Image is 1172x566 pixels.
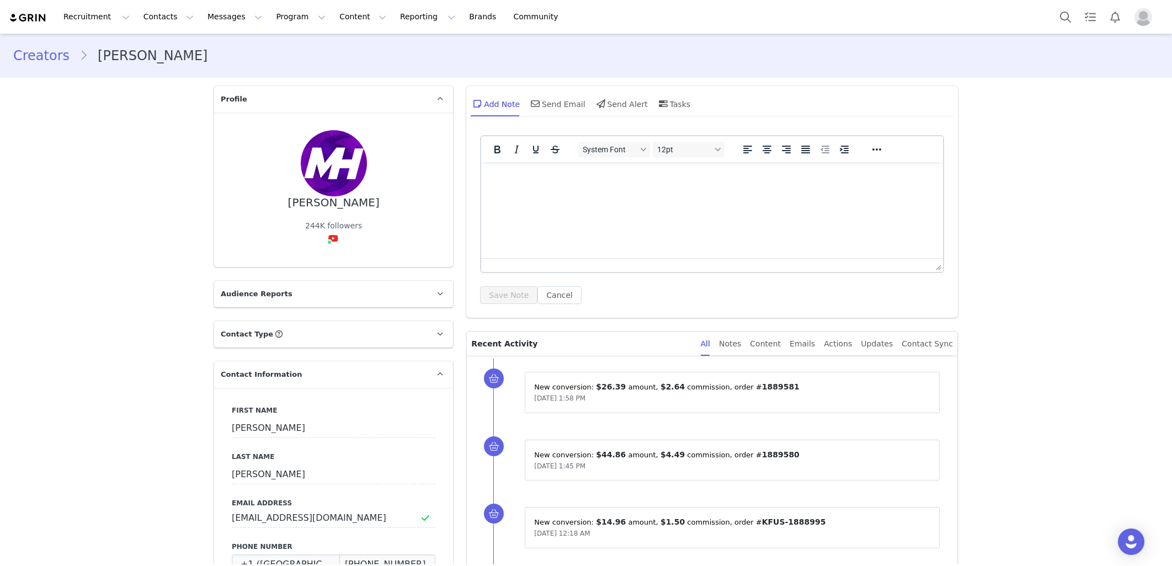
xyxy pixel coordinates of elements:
[824,332,852,356] div: Actions
[867,142,886,157] button: Reveal or hide additional toolbar items
[488,142,507,157] button: Bold
[583,145,637,154] span: System Font
[507,142,526,157] button: Italic
[657,145,711,154] span: 12pt
[1078,4,1102,29] a: Tasks
[762,382,800,391] span: 1889581
[660,450,685,459] span: $4.49
[232,508,435,528] input: Email Address
[301,130,367,196] img: 79f3e486-a677-4b95-b7b9-c9dec7cd64ae--s.jpg
[507,4,570,29] a: Community
[480,286,537,304] button: Save Note
[861,332,893,356] div: Updates
[762,450,800,459] span: 1889580
[719,332,741,356] div: Notes
[333,4,393,29] button: Content
[232,452,435,462] label: Last Name
[657,90,691,117] div: Tasks
[288,196,380,209] div: [PERSON_NAME]
[594,90,648,117] div: Send Alert
[835,142,854,157] button: Increase indent
[931,259,943,272] div: Press the Up and Down arrow keys to resize the editor.
[596,450,626,459] span: $44.86
[546,142,564,157] button: Strikethrough
[796,142,815,157] button: Justify
[481,162,943,258] iframe: Rich Text Area
[201,4,269,29] button: Messages
[534,394,585,402] span: [DATE] 1:58 PM
[816,142,834,157] button: Decrease indent
[269,4,332,29] button: Program
[762,517,826,526] span: KFUS-1888995
[221,369,302,380] span: Contact Information
[534,530,590,537] span: [DATE] 12:18 AM
[1134,8,1152,26] img: placeholder-profile.jpg
[1128,8,1163,26] button: Profile
[462,4,506,29] a: Brands
[471,90,520,117] div: Add Note
[701,332,710,356] div: All
[526,142,545,157] button: Underline
[221,329,273,340] span: Contact Type
[221,289,292,300] span: Audience Reports
[596,517,626,526] span: $14.96
[471,332,691,356] p: Recent Activity
[529,90,585,117] div: Send Email
[1103,4,1127,29] button: Notifications
[596,382,626,391] span: $26.39
[57,4,136,29] button: Recruitment
[578,142,650,157] button: Fonts
[902,332,953,356] div: Contact Sync
[660,382,685,391] span: $2.64
[221,94,247,105] span: Profile
[1118,528,1144,555] div: Open Intercom Messenger
[232,498,435,508] label: Email Address
[738,142,757,157] button: Align left
[1053,4,1078,29] button: Search
[305,220,362,232] div: 244K followers
[790,332,815,356] div: Emails
[537,286,581,304] button: Cancel
[534,381,930,393] p: New conversion: ⁨ ⁩ amount⁨, ⁨ ⁩ commission⁩⁨, order #⁨ ⁩⁩
[393,4,462,29] button: Reporting
[777,142,796,157] button: Align right
[534,449,930,461] p: New conversion: ⁨ ⁩ amount⁨, ⁨ ⁩ commission⁩⁨, order #⁨ ⁩⁩
[13,46,79,66] a: Creators
[9,13,47,23] img: grin logo
[653,142,724,157] button: Font sizes
[137,4,200,29] button: Contacts
[534,516,930,528] p: New conversion: ⁨ ⁩ amount⁨, ⁨ ⁩ commission⁩⁨, order #⁨ ⁩⁩
[758,142,776,157] button: Align center
[232,542,435,552] label: Phone Number
[660,517,685,526] span: $1.50
[232,405,435,415] label: First Name
[534,462,585,470] span: [DATE] 1:45 PM
[750,332,781,356] div: Content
